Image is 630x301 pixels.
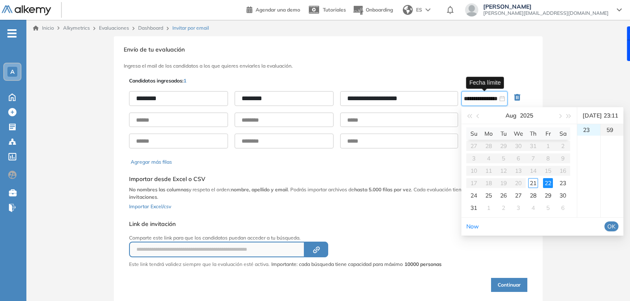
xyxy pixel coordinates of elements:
[99,25,129,31] a: Evaluaciones
[124,46,533,53] h3: Envío de tu evaluación
[172,24,209,32] span: Invitar por email
[323,7,346,13] span: Tutoriales
[124,63,533,69] h3: Ingresa el mail de los candidatos a los que quieres enviarles la evaluación.
[425,8,430,12] img: arrow
[498,203,508,213] div: 2
[543,203,553,213] div: 5
[541,189,555,202] td: 2025-08-29
[10,68,14,75] span: A
[496,202,511,214] td: 2025-09-02
[466,127,481,140] th: Su
[416,6,422,14] span: ES
[129,221,442,228] h5: Link de invitación
[577,124,600,136] div: 23
[513,190,523,200] div: 27
[129,186,508,200] b: límite de 10.000 invitaciones
[558,190,568,200] div: 30
[129,261,270,268] p: Este link tendrá validez siempre que la evaluación esté activa.
[466,202,481,214] td: 2025-08-31
[129,176,527,183] h5: Importar desde Excel o CSV
[129,186,189,193] b: No nombres las columnas
[526,202,541,214] td: 2025-09-04
[466,223,479,230] a: Now
[481,189,496,202] td: 2025-08-25
[528,178,538,188] div: 21
[581,107,620,124] div: [DATE] 23:11
[511,127,526,140] th: We
[555,189,570,202] td: 2025-08-30
[555,202,570,214] td: 2025-09-06
[2,5,51,16] img: Logo
[526,127,541,140] th: Th
[526,189,541,202] td: 2025-08-28
[129,234,442,242] p: Comparte este link para que los candidatos puedan acceder a tu búsqueda.
[496,189,511,202] td: 2025-08-26
[466,189,481,202] td: 2025-08-24
[469,190,479,200] div: 24
[247,4,300,14] a: Agendar una demo
[129,186,527,201] p: y respeta el orden: . Podrás importar archivos de . Cada evaluación tiene un .
[354,186,411,193] b: hasta 5.000 filas por vez
[256,7,300,13] span: Agendar una demo
[528,203,538,213] div: 4
[482,206,630,301] iframe: Chat Widget
[129,77,186,85] p: Candidatos ingresados:
[231,186,288,193] b: nombre, apellido y email
[496,127,511,140] th: Tu
[481,127,496,140] th: Mo
[483,10,609,16] span: [PERSON_NAME][EMAIL_ADDRESS][DOMAIN_NAME]
[541,202,555,214] td: 2025-09-05
[483,3,609,10] span: [PERSON_NAME]
[131,158,172,166] button: Agregar más filas
[558,203,568,213] div: 6
[601,124,623,136] div: 59
[33,24,54,32] a: Inicio
[498,190,508,200] div: 26
[505,107,517,124] button: Aug
[520,107,533,124] button: 2025
[271,261,442,268] span: Importante: cada búsqueda tiene capacidad para máximo
[526,177,541,189] td: 2025-08-21
[541,177,555,189] td: 2025-08-22
[138,25,163,31] a: Dashboard
[555,177,570,189] td: 2025-08-23
[481,202,496,214] td: 2025-09-01
[513,203,523,213] div: 3
[484,190,494,200] div: 25
[511,189,526,202] td: 2025-08-27
[129,201,171,211] button: Importar Excel/csv
[528,190,538,200] div: 28
[484,203,494,213] div: 1
[543,190,553,200] div: 29
[543,178,553,188] div: 22
[511,202,526,214] td: 2025-09-03
[466,77,504,89] div: Fecha límite
[183,78,186,84] span: 1
[541,127,555,140] th: Fr
[353,1,393,19] button: Onboarding
[366,7,393,13] span: Onboarding
[555,127,570,140] th: Sa
[558,178,568,188] div: 23
[129,203,171,209] span: Importar Excel/csv
[403,5,413,15] img: world
[404,261,442,267] strong: 10000 personas
[63,25,90,31] span: Alkymetrics
[7,33,16,34] i: -
[469,203,479,213] div: 31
